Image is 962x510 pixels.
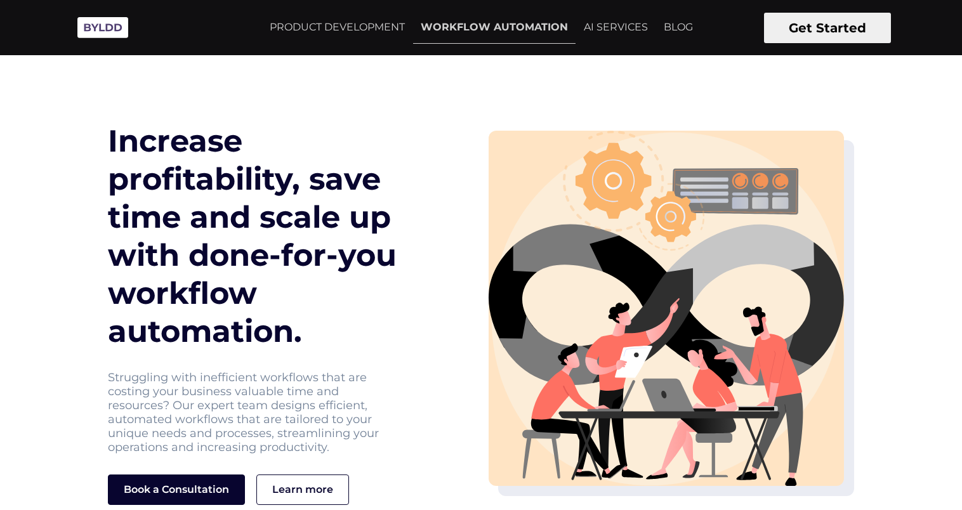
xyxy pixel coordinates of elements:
[108,474,245,505] button: Book a Consultation
[71,10,135,45] img: Byldd - Product Development Company
[764,13,891,43] button: Get Started
[489,131,844,486] img: heroimg-svg
[108,370,398,454] p: Struggling with inefficient workflows that are costing your business valuable time and resources?...
[262,11,412,43] a: PRODUCT DEVELOPMENT
[413,11,576,44] a: WORKFLOW AUTOMATION
[656,11,701,43] a: BLOG
[256,474,349,505] a: Learn more
[576,11,656,43] a: AI SERVICES
[108,122,430,350] h1: Increase profitability, save time and scale up with done-for-you workflow automation.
